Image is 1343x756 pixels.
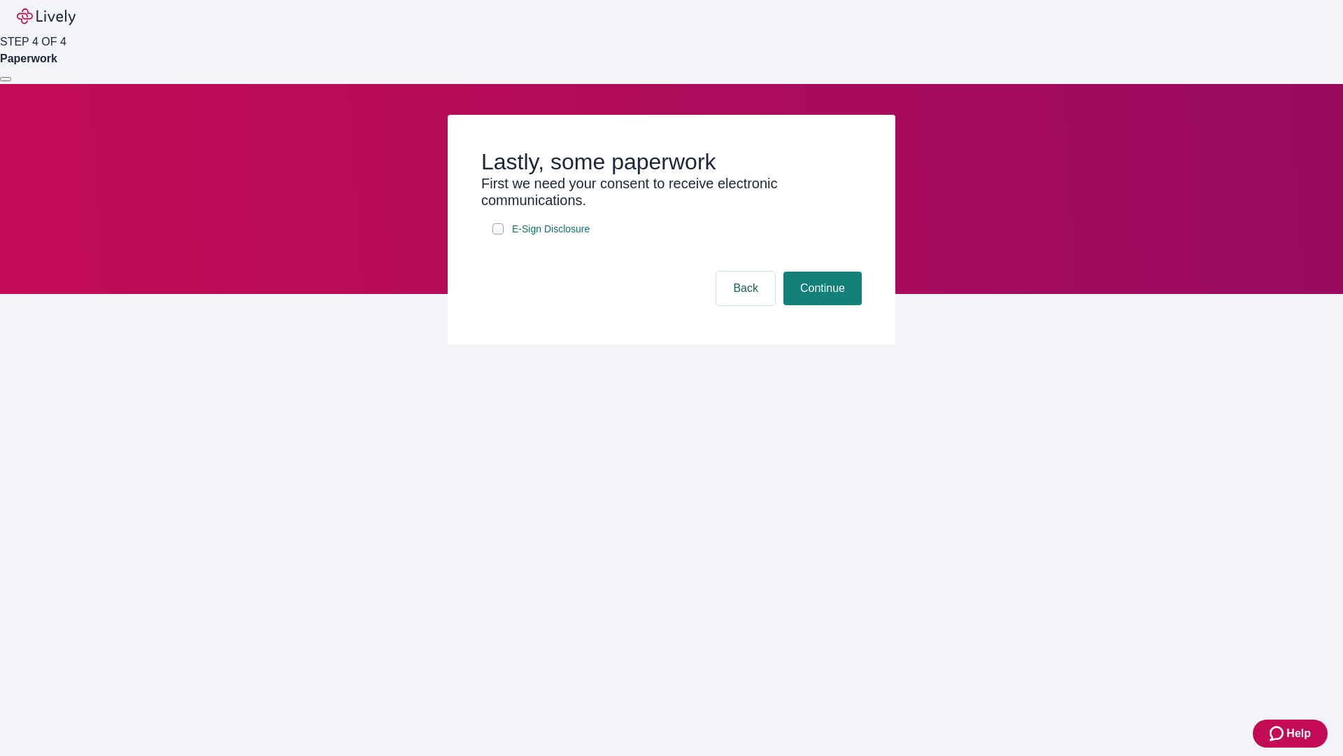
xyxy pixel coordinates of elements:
h3: First we need your consent to receive electronic communications. [481,175,862,209]
button: Back [716,272,775,305]
a: e-sign disclosure document [509,220,592,238]
span: E-Sign Disclosure [512,222,590,237]
svg: Zendesk support icon [1270,725,1286,742]
button: Continue [783,272,862,305]
span: Help [1286,725,1311,742]
img: Lively [17,8,76,25]
button: Zendesk support iconHelp [1253,720,1328,748]
h2: Lastly, some paperwork [481,148,862,175]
